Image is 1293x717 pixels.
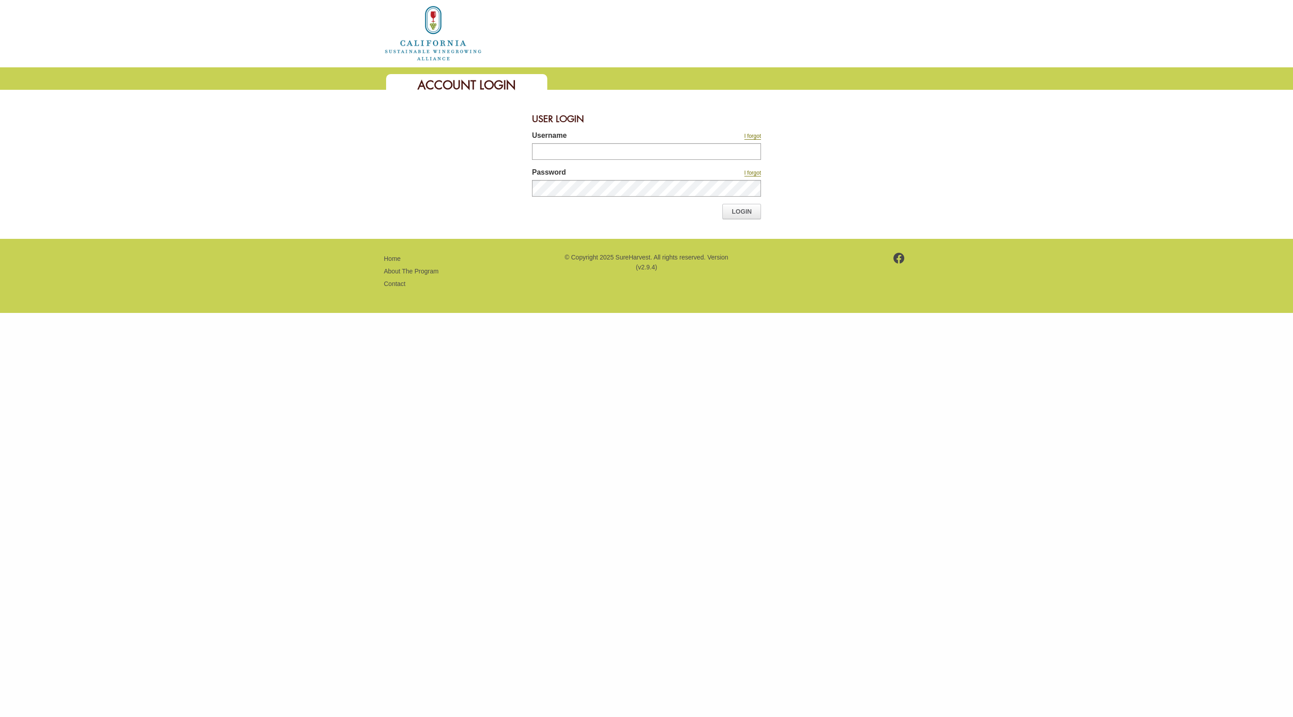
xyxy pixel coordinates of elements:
[893,253,905,264] img: footer-facebook.png
[532,167,680,180] label: Password
[384,255,400,262] a: Home
[384,268,439,275] a: About The Program
[722,204,761,219] a: Login
[384,4,483,62] img: logo_cswa2x.png
[384,29,483,36] a: Home
[744,133,761,140] a: I forgot
[384,280,405,287] a: Contact
[563,252,730,273] p: © Copyright 2025 SureHarvest. All rights reserved. Version (v2.9.4)
[532,130,680,143] label: Username
[532,108,761,130] div: User Login
[744,170,761,176] a: I forgot
[418,77,516,93] span: Account Login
